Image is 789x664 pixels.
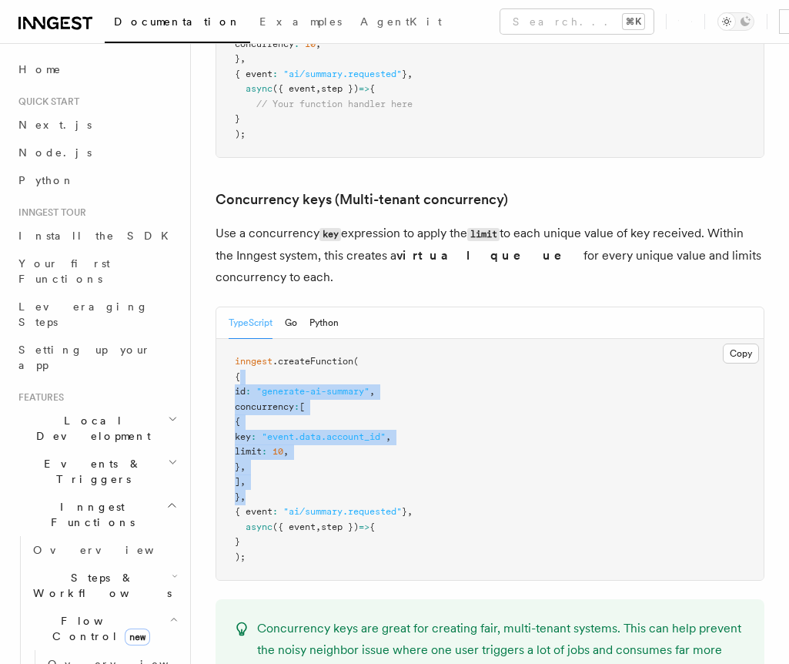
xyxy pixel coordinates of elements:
[18,146,92,159] span: Node.js
[12,407,181,450] button: Local Development
[723,344,759,364] button: Copy
[18,174,75,186] span: Python
[240,491,246,502] span: ,
[272,69,278,79] span: :
[386,431,391,442] span: ,
[321,83,359,94] span: step })
[272,521,316,532] span: ({ event
[235,39,294,49] span: concurrency
[256,386,369,397] span: "generate-ai-summary"
[235,371,240,382] span: {
[283,446,289,457] span: ,
[250,5,351,42] a: Examples
[12,250,181,293] a: Your first Functions
[246,521,272,532] span: async
[235,461,240,472] span: }
[27,570,172,601] span: Steps & Workflows
[235,506,272,517] span: { event
[12,222,181,250] a: Install the SDK
[235,416,240,427] span: {
[18,257,110,285] span: Your first Functions
[240,476,246,487] span: ,
[246,83,272,94] span: async
[12,413,168,444] span: Local Development
[396,248,583,263] strong: virtual queue
[351,5,451,42] a: AgentKit
[12,391,64,404] span: Features
[18,300,149,328] span: Leveraging Steps
[27,536,181,564] a: Overview
[309,307,339,339] button: Python
[316,83,321,94] span: ,
[467,228,500,241] code: limit
[12,493,181,536] button: Inngest Functions
[272,506,278,517] span: :
[235,536,240,547] span: }
[319,228,341,241] code: key
[240,53,246,64] span: ,
[259,15,342,28] span: Examples
[360,15,442,28] span: AgentKit
[12,450,181,493] button: Events & Triggers
[235,53,240,64] span: }
[235,446,262,457] span: limit
[18,230,178,242] span: Install the SDK
[285,307,297,339] button: Go
[321,521,359,532] span: step })
[235,113,240,124] span: }
[235,431,251,442] span: key
[216,223,764,288] p: Use a concurrency expression to apply the to each unique value of key received. Within the Innges...
[12,456,168,487] span: Events & Triggers
[294,401,299,412] span: :
[402,506,407,517] span: }
[235,69,272,79] span: { event
[717,12,754,31] button: Toggle dark mode
[12,336,181,379] a: Setting up your app
[12,55,181,83] a: Home
[272,83,316,94] span: ({ event
[246,386,251,397] span: :
[316,39,321,49] span: ,
[407,506,413,517] span: ,
[407,69,413,79] span: ,
[283,69,402,79] span: "ai/summary.requested"
[623,14,644,29] kbd: ⌘K
[229,307,272,339] button: TypeScript
[262,446,267,457] span: :
[27,564,181,607] button: Steps & Workflows
[235,401,294,412] span: concurrency
[18,344,151,371] span: Setting up your app
[240,461,246,472] span: ,
[114,15,241,28] span: Documentation
[369,386,375,397] span: ,
[12,139,181,166] a: Node.js
[251,431,256,442] span: :
[359,521,369,532] span: =>
[12,499,166,530] span: Inngest Functions
[27,607,181,650] button: Flow Controlnew
[125,629,150,646] span: new
[235,476,240,487] span: ]
[235,386,246,397] span: id
[283,506,402,517] span: "ai/summary.requested"
[18,119,92,131] span: Next.js
[235,491,240,502] span: }
[294,39,299,49] span: :
[316,521,321,532] span: ,
[235,552,246,562] span: );
[262,431,386,442] span: "event.data.account_id"
[272,356,353,367] span: .createFunction
[18,62,62,77] span: Home
[235,129,246,139] span: );
[359,83,369,94] span: =>
[500,9,654,34] button: Search...⌘K
[235,356,272,367] span: inngest
[105,5,250,43] a: Documentation
[12,206,86,219] span: Inngest tour
[12,96,79,108] span: Quick start
[305,39,316,49] span: 10
[369,521,375,532] span: {
[216,189,508,210] a: Concurrency keys (Multi-tenant concurrency)
[299,401,305,412] span: [
[27,613,169,644] span: Flow Control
